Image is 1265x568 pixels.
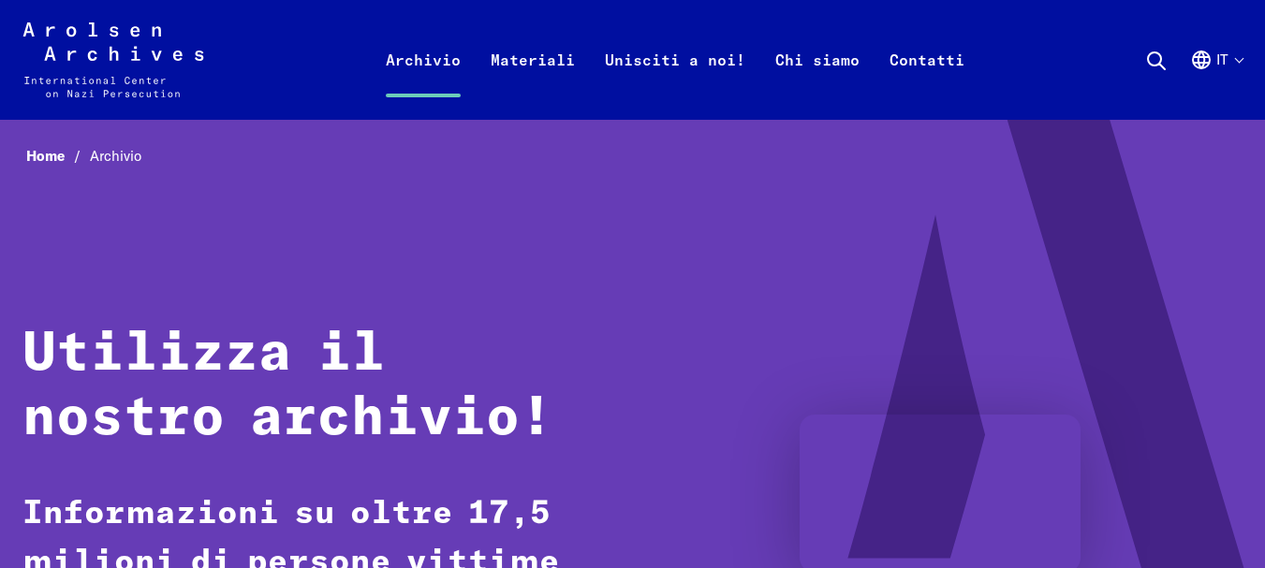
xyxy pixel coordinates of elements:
[760,45,875,120] a: Chi siamo
[1190,49,1243,116] button: Italiano, selezione lingua
[875,45,979,120] a: Contatti
[476,45,590,120] a: Materiali
[590,45,760,120] a: Unisciti a noi!
[90,147,141,165] span: Archivio
[371,22,979,97] nav: Primaria
[371,45,476,120] a: Archivio
[26,147,90,165] a: Home
[22,142,1243,170] nav: Breadcrumb
[22,322,600,452] h1: Utilizza il nostro archivio!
